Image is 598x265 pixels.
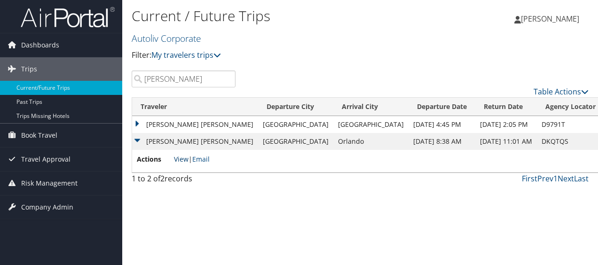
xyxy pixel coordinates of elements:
[137,154,172,164] span: Actions
[160,173,165,184] span: 2
[174,155,210,164] span: |
[409,98,475,116] th: Departure Date: activate to sort column descending
[174,155,189,164] a: View
[192,155,210,164] a: Email
[132,32,204,45] a: Autoliv Corporate
[21,148,71,171] span: Travel Approval
[409,116,475,133] td: [DATE] 4:45 PM
[558,173,574,184] a: Next
[21,195,73,219] span: Company Admin
[475,116,537,133] td: [DATE] 2:05 PM
[132,116,258,133] td: [PERSON_NAME] [PERSON_NAME]
[132,133,258,150] td: [PERSON_NAME] [PERSON_NAME]
[21,6,115,28] img: airportal-logo.png
[333,98,409,116] th: Arrival City: activate to sort column ascending
[258,116,333,133] td: [GEOGRAPHIC_DATA]
[258,133,333,150] td: [GEOGRAPHIC_DATA]
[21,57,37,81] span: Trips
[21,171,78,195] span: Risk Management
[21,33,59,57] span: Dashboards
[258,98,333,116] th: Departure City: activate to sort column ascending
[333,133,409,150] td: Orlando
[333,116,409,133] td: [GEOGRAPHIC_DATA]
[132,98,258,116] th: Traveler: activate to sort column ascending
[475,133,537,150] td: [DATE] 11:01 AM
[132,49,436,62] p: Filter:
[574,173,589,184] a: Last
[409,133,475,150] td: [DATE] 8:38 AM
[521,14,579,24] span: [PERSON_NAME]
[553,173,558,184] a: 1
[522,173,537,184] a: First
[132,173,236,189] div: 1 to 2 of records
[132,6,436,26] h1: Current / Future Trips
[475,98,537,116] th: Return Date: activate to sort column ascending
[514,5,589,33] a: [PERSON_NAME]
[151,50,221,60] a: My travelers trips
[534,86,589,97] a: Table Actions
[537,173,553,184] a: Prev
[21,124,57,147] span: Book Travel
[132,70,236,87] input: Search Traveler or Arrival City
